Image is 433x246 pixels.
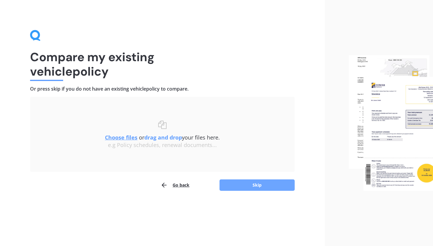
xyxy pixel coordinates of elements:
[30,86,295,92] h4: Or press skip if you do not have an existing vehicle policy to compare.
[161,179,189,191] button: Go back
[105,134,137,141] u: Choose files
[144,134,182,141] b: drag and drop
[220,179,295,191] button: Skip
[349,55,433,191] img: files.webp
[42,142,283,148] div: e.g Policy schedules, renewal documents...
[105,134,220,141] span: or your files here.
[30,50,295,79] h1: Compare my existing vehicle policy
